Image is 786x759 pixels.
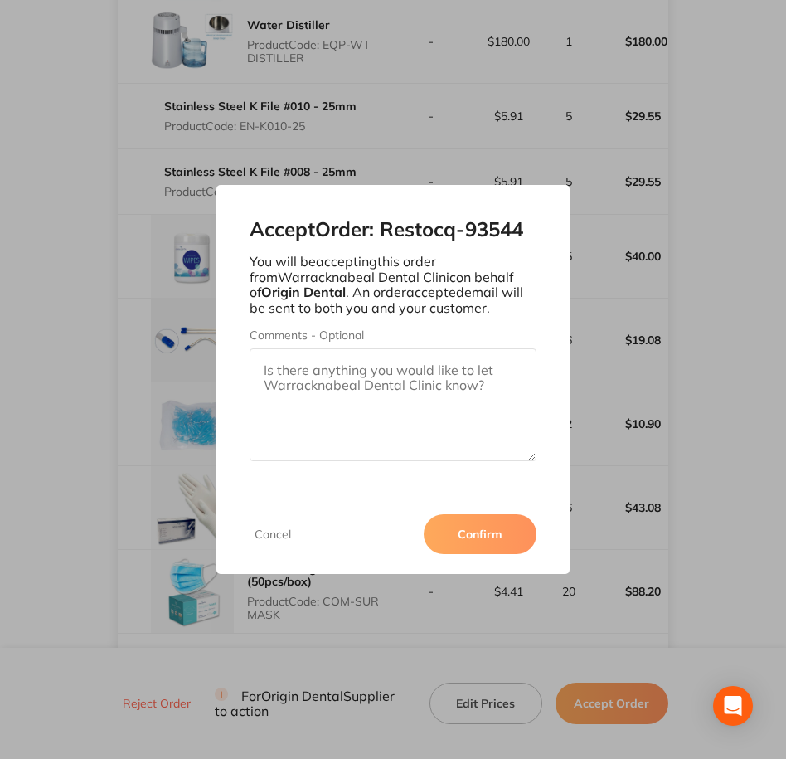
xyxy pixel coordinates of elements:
[713,686,753,726] div: Open Intercom Messenger
[250,527,296,542] button: Cancel
[250,218,537,241] h2: Accept Order: Restocq- 93544
[250,328,537,342] label: Comments - Optional
[424,514,536,554] button: Confirm
[250,254,537,315] p: You will be accepting this order from Warracknabeal Dental Clinic on behalf of . An order accepte...
[261,284,346,300] b: Origin Dental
